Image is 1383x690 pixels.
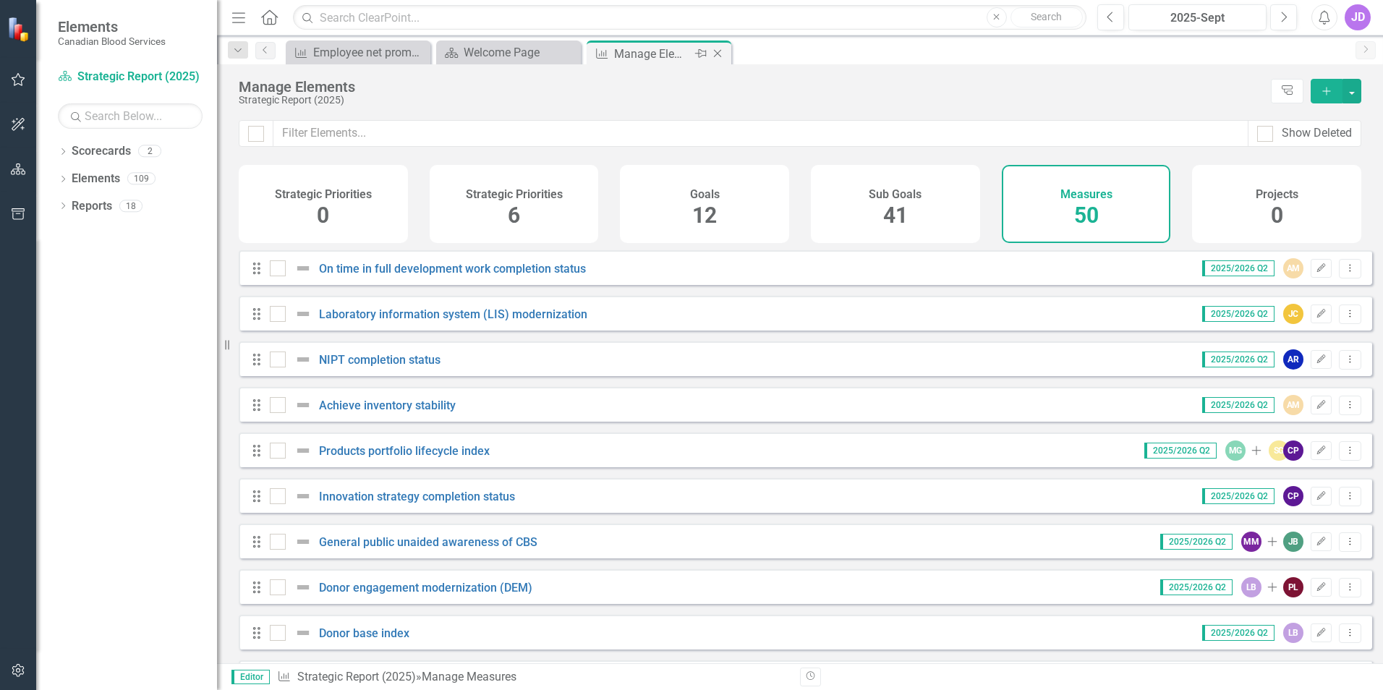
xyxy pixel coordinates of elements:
[1160,534,1233,550] span: 2025/2026 Q2
[1225,440,1246,461] div: MG
[1202,625,1275,641] span: 2025/2026 Q2
[58,18,166,35] span: Elements
[273,120,1248,147] input: Filter Elements...
[1283,486,1303,506] div: CP
[319,581,532,595] a: Donor engagement modernization (DEM)
[119,200,142,212] div: 18
[1345,4,1371,30] button: JD
[614,45,691,63] div: Manage Elements
[464,43,577,61] div: Welcome Page
[1241,532,1261,552] div: MM
[294,260,312,277] img: Not Defined
[294,351,312,368] img: Not Defined
[1283,395,1303,415] div: AM
[1283,304,1303,324] div: JC
[289,43,427,61] a: Employee net promoter score (eNPS)
[883,203,908,228] span: 41
[1160,579,1233,595] span: 2025/2026 Q2
[1269,440,1289,461] div: SG
[239,95,1264,106] div: Strategic Report (2025)
[72,143,131,160] a: Scorecards
[294,624,312,642] img: Not Defined
[1202,488,1275,504] span: 2025/2026 Q2
[294,579,312,596] img: Not Defined
[231,670,270,684] span: Editor
[294,533,312,550] img: Not Defined
[239,79,1264,95] div: Manage Elements
[319,262,586,276] a: On time in full development work completion status
[319,490,515,503] a: Innovation strategy completion status
[58,69,203,85] a: Strategic Report (2025)
[1202,397,1275,413] span: 2025/2026 Q2
[1202,306,1275,322] span: 2025/2026 Q2
[294,487,312,505] img: Not Defined
[692,203,717,228] span: 12
[1128,4,1267,30] button: 2025-Sept
[690,188,720,201] h4: Goals
[1256,188,1298,201] h4: Projects
[1283,440,1303,461] div: CP
[317,203,329,228] span: 0
[1202,352,1275,367] span: 2025/2026 Q2
[58,103,203,129] input: Search Below...
[275,188,372,201] h4: Strategic Priorities
[440,43,577,61] a: Welcome Page
[313,43,427,61] div: Employee net promoter score (eNPS)
[72,171,120,187] a: Elements
[1031,11,1062,22] span: Search
[1283,532,1303,552] div: JB
[1060,188,1112,201] h4: Measures
[1202,260,1275,276] span: 2025/2026 Q2
[138,145,161,158] div: 2
[1144,443,1217,459] span: 2025/2026 Q2
[1283,349,1303,370] div: AR
[1241,577,1261,597] div: LB
[319,353,441,367] a: NIPT completion status
[1282,125,1352,142] div: Show Deleted
[297,670,416,683] a: Strategic Report (2025)
[319,399,456,412] a: Achieve inventory stability
[1271,203,1283,228] span: 0
[869,188,922,201] h4: Sub Goals
[72,198,112,215] a: Reports
[294,442,312,459] img: Not Defined
[127,173,156,185] div: 109
[1283,258,1303,278] div: AM
[294,396,312,414] img: Not Defined
[319,626,409,640] a: Donor base index
[58,35,166,47] small: Canadian Blood Services
[1133,9,1261,27] div: 2025-Sept
[293,5,1086,30] input: Search ClearPoint...
[277,669,789,686] div: » Manage Measures
[1010,7,1083,27] button: Search
[319,535,537,549] a: General public unaided awareness of CBS
[1283,623,1303,643] div: LB
[508,203,520,228] span: 6
[1283,577,1303,597] div: PL
[319,444,490,458] a: Products portfolio lifecycle index
[1074,203,1099,228] span: 50
[7,17,33,42] img: ClearPoint Strategy
[319,307,587,321] a: Laboratory information system (LIS) modernization
[466,188,563,201] h4: Strategic Priorities
[294,305,312,323] img: Not Defined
